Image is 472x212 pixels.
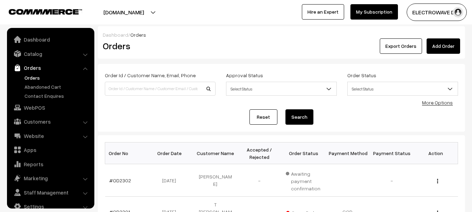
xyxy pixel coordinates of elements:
[23,74,92,81] a: Orders
[105,142,149,164] th: Order No
[103,32,128,38] a: Dashboard
[348,83,458,95] span: Select Status
[326,142,370,164] th: Payment Method
[226,72,263,79] label: Approval Status
[149,164,193,197] td: [DATE]
[302,4,344,20] a: Hire an Expert
[237,164,281,197] td: -
[9,115,92,128] a: Customers
[193,164,237,197] td: [PERSON_NAME]
[105,72,196,79] label: Order Id / Customer Name, Email, Phone
[130,32,146,38] span: Orders
[9,47,92,60] a: Catalog
[9,101,92,114] a: WebPOS
[193,142,237,164] th: Customer Name
[105,82,216,96] input: Order Id / Customer Name / Customer Email / Customer Phone
[347,82,458,96] span: Select Status
[9,61,92,74] a: Orders
[422,100,453,105] a: More Options
[437,179,438,183] img: Menu
[237,142,281,164] th: Accepted / Rejected
[286,168,321,192] span: Awaiting payment confirmation
[103,41,215,51] h2: Orders
[407,3,467,21] button: ELECTROWAVE DE…
[149,142,193,164] th: Order Date
[109,177,131,183] a: #OD2302
[226,83,336,95] span: Select Status
[414,142,458,164] th: Action
[453,7,463,17] img: user
[370,164,414,197] td: -
[79,3,168,21] button: [DOMAIN_NAME]
[9,144,92,156] a: Apps
[370,142,414,164] th: Payment Status
[9,33,92,46] a: Dashboard
[249,109,277,125] a: Reset
[226,82,337,96] span: Select Status
[350,4,398,20] a: My Subscription
[282,142,326,164] th: Order Status
[9,9,82,14] img: COMMMERCE
[427,38,460,54] a: Add Order
[9,172,92,184] a: Marketing
[380,38,422,54] button: Export Orders
[23,83,92,90] a: Abandoned Cart
[9,7,70,15] a: COMMMERCE
[23,92,92,100] a: Contact Enquires
[9,158,92,170] a: Reports
[9,130,92,142] a: Website
[9,186,92,199] a: Staff Management
[347,72,376,79] label: Order Status
[103,31,460,38] div: /
[285,109,313,125] button: Search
